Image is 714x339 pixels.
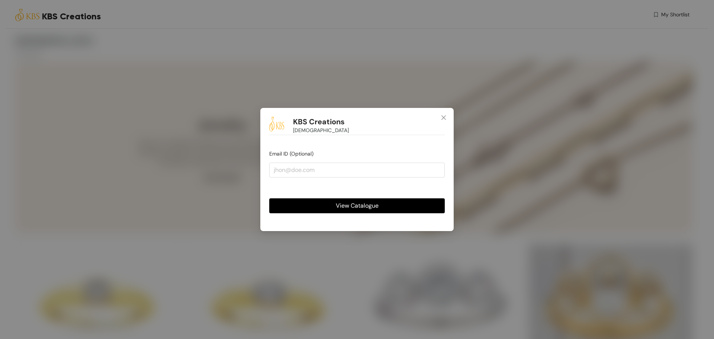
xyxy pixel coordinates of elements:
[336,201,379,210] span: View Catalogue
[269,117,284,132] img: Buyer Portal
[269,163,445,178] input: jhon@doe.com
[293,117,345,127] h1: KBS Creations
[269,198,445,213] button: View Catalogue
[269,150,313,157] span: Email ID (Optional)
[293,126,349,134] span: [DEMOGRAPHIC_DATA]
[441,115,447,121] span: close
[434,108,454,128] button: Close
